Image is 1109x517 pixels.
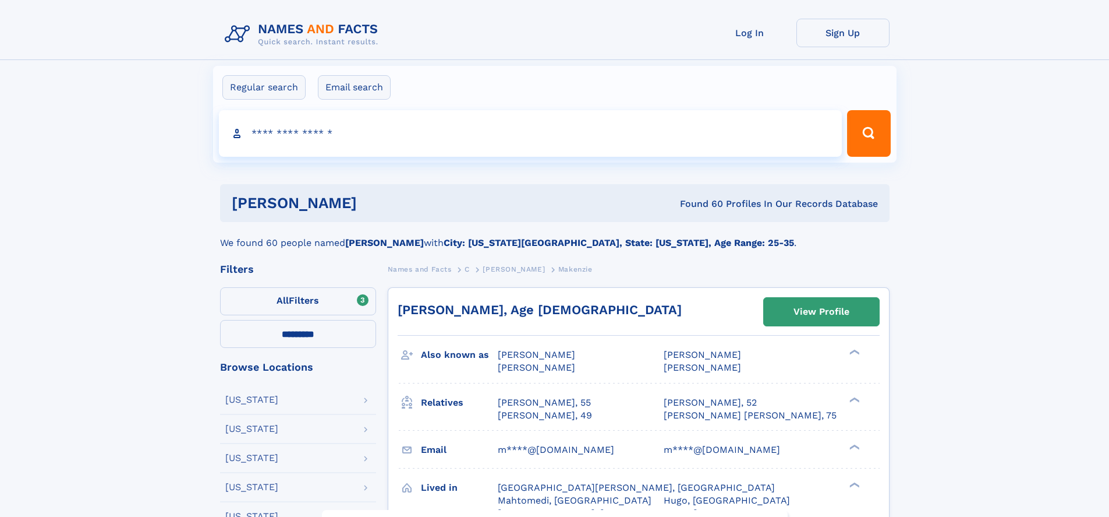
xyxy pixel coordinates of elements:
div: [US_STATE] [225,453,278,463]
span: Mahtomedi, [GEOGRAPHIC_DATA] [498,495,651,506]
a: [PERSON_NAME], 55 [498,396,591,409]
a: View Profile [764,298,879,326]
span: [GEOGRAPHIC_DATA][PERSON_NAME], [GEOGRAPHIC_DATA] [498,482,775,493]
div: [US_STATE] [225,483,278,492]
div: ❯ [846,443,860,451]
label: Regular search [222,75,306,100]
a: C [465,262,470,276]
span: [PERSON_NAME] [483,265,545,273]
a: Log In [703,19,796,47]
span: Hugo, [GEOGRAPHIC_DATA] [664,495,790,506]
span: [PERSON_NAME] [498,349,575,360]
span: C [465,265,470,273]
div: ❯ [846,349,860,356]
h3: Relatives [421,393,498,413]
div: ❯ [846,396,860,403]
b: [PERSON_NAME] [345,237,424,248]
a: Names and Facts [388,262,452,276]
a: Sign Up [796,19,890,47]
label: Filters [220,287,376,315]
span: [PERSON_NAME] [664,362,741,373]
a: [PERSON_NAME], Age [DEMOGRAPHIC_DATA] [398,303,682,317]
a: [PERSON_NAME] [483,262,545,276]
h3: Also known as [421,345,498,365]
div: View Profile [793,298,849,325]
div: Filters [220,264,376,275]
a: [PERSON_NAME], 52 [664,396,757,409]
h3: Email [421,440,498,460]
div: [US_STATE] [225,424,278,434]
a: [PERSON_NAME] [PERSON_NAME], 75 [664,409,837,422]
h3: Lived in [421,478,498,498]
button: Search Button [847,110,890,157]
div: Found 60 Profiles In Our Records Database [518,198,878,210]
div: ❯ [846,481,860,488]
img: Logo Names and Facts [220,19,388,50]
h1: [PERSON_NAME] [232,196,519,210]
div: Browse Locations [220,362,376,372]
b: City: [US_STATE][GEOGRAPHIC_DATA], State: [US_STATE], Age Range: 25-35 [444,237,794,248]
span: [PERSON_NAME] [664,349,741,360]
span: Makenzie [558,265,593,273]
span: All [277,295,289,306]
span: [PERSON_NAME] [498,362,575,373]
a: [PERSON_NAME], 49 [498,409,592,422]
input: search input [219,110,842,157]
div: We found 60 people named with . [220,222,890,250]
label: Email search [318,75,391,100]
div: [US_STATE] [225,395,278,405]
